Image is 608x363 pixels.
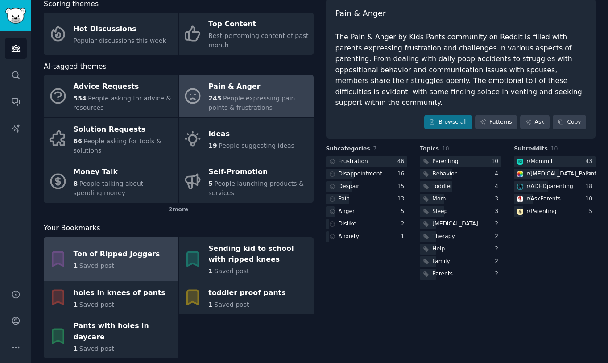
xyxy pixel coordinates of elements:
span: Saved post [79,345,114,352]
div: Anxiety [339,233,359,241]
div: 16 [397,170,408,178]
span: 7 [373,146,377,152]
a: Behavior4 [420,169,501,180]
span: 5 [208,180,213,187]
a: Anxiety1 [326,231,408,242]
div: Mom [432,195,446,203]
div: Parenting [432,158,458,166]
a: Frustration46 [326,156,408,167]
span: Saved post [79,262,114,269]
div: Frustration [339,158,368,166]
div: r/ [MEDICAL_DATA]_Parenting [526,170,605,178]
div: Family [432,258,450,266]
div: 46 [397,158,408,166]
div: Behavior [432,170,456,178]
div: Advice Requests [74,80,174,94]
div: 24 [585,170,596,178]
a: Pain & Anger245People expressing pain points & frustrations [179,75,314,117]
a: Sleep3 [420,206,501,217]
div: 2 [495,245,501,253]
div: 2 [495,270,501,278]
div: Hot Discussions [74,22,166,36]
div: Parents [432,270,453,278]
div: Dislike [339,220,356,228]
a: Therapy2 [420,231,501,242]
div: 5 [401,208,408,216]
a: Pants with holes in daycare1Saved post [44,314,178,358]
span: People expressing pain points & frustrations [208,95,295,111]
span: 8 [74,180,78,187]
span: 1 [208,267,213,275]
div: toddler proof pants [208,286,285,300]
div: holes in knees of pants [74,286,165,300]
div: Self-Promotion [208,165,309,179]
span: 245 [208,95,221,102]
div: Despair [339,183,360,191]
span: AI-tagged themes [44,61,107,72]
span: Saved post [79,301,114,308]
span: Topics [420,145,439,153]
div: Ton of Ripped Joggers [74,247,160,261]
a: Toddler4 [420,181,501,192]
div: 2 more [44,203,314,217]
div: Disappointment [339,170,382,178]
div: 4 [495,183,501,191]
div: 1 [401,233,408,241]
a: Help2 [420,244,501,255]
div: r/ ADHDparenting [526,183,573,191]
div: r/ AskParents [526,195,561,203]
div: 18 [585,183,596,191]
a: Parents2 [420,269,501,280]
div: Ideas [208,127,294,142]
div: 10 [492,158,502,166]
a: holes in knees of pants1Saved post [44,281,178,314]
div: Money Talk [74,165,174,179]
span: People launching products & services [208,180,304,196]
a: Top ContentBest-performing content of past month [179,13,314,55]
span: 1 [74,301,78,308]
a: ADHDparentingr/ADHDparenting18 [514,181,596,192]
a: Pain13 [326,194,408,205]
span: 554 [74,95,87,102]
a: Browse all [424,115,472,130]
a: toddler proof pants1Saved post [179,281,314,314]
div: 2 [495,220,501,228]
div: Pain [339,195,350,203]
span: Pain & Anger [335,8,386,19]
a: Parentingr/Parenting5 [514,206,596,217]
div: Sleep [432,208,447,216]
span: People asking for advice & resources [74,95,171,111]
span: Saved post [215,301,249,308]
a: Mommitr/Mommit43 [514,156,596,167]
span: 66 [74,138,82,145]
img: ADHDparenting [517,184,523,190]
span: Best-performing content of past month [208,32,308,49]
span: Subcategories [326,145,370,153]
span: People suggesting ideas [219,142,294,149]
img: AskParents [517,196,523,202]
div: 43 [585,158,596,166]
a: [MEDICAL_DATA]2 [420,219,501,230]
a: Dislike2 [326,219,408,230]
img: Mommit [517,159,523,165]
a: Solution Requests66People asking for tools & solutions [44,118,178,160]
span: Subreddits [514,145,548,153]
div: 2 [495,258,501,266]
div: 5 [589,208,596,216]
a: Mom3 [420,194,501,205]
div: 13 [397,195,408,203]
span: 1 [74,262,78,269]
a: Disappointment16 [326,169,408,180]
a: Family2 [420,256,501,267]
span: People talking about spending money [74,180,144,196]
div: 15 [397,183,408,191]
div: 3 [495,208,501,216]
div: 2 [401,220,408,228]
div: The Pain & Anger by Kids Pants community on Reddit is filled with parents expressing frustration ... [335,32,587,108]
div: Toddler [432,183,452,191]
span: 19 [208,142,217,149]
span: Saved post [215,267,249,275]
span: People asking for tools & solutions [74,138,161,154]
div: Pants with holes in daycare [74,319,174,344]
img: Autism_Parenting [517,171,523,177]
